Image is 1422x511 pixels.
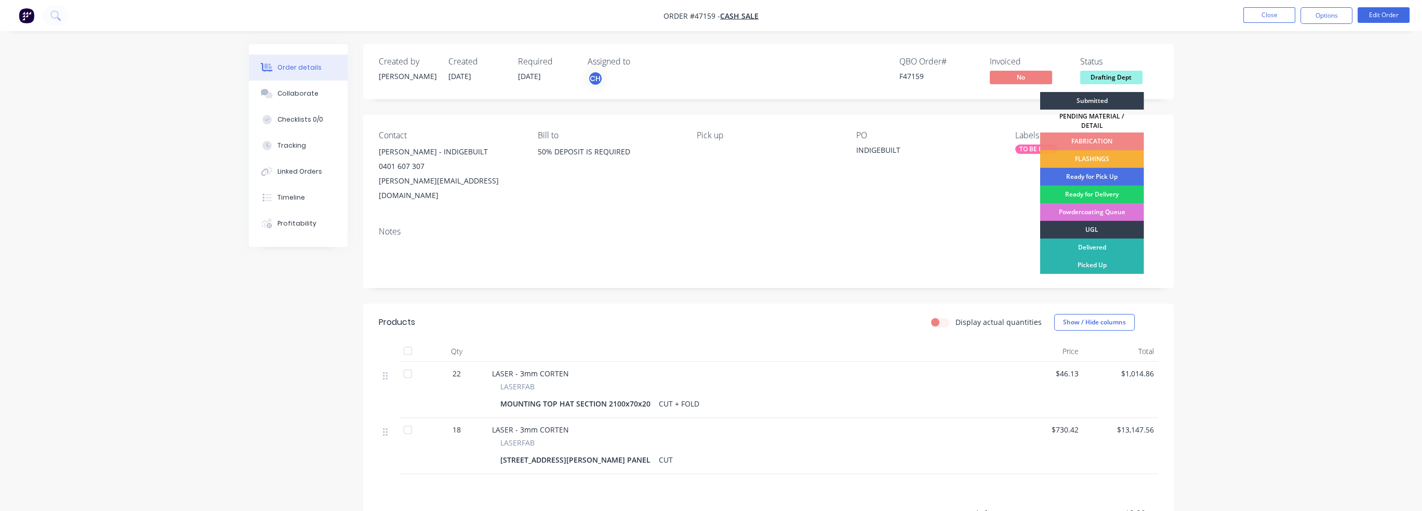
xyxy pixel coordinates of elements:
button: Collaborate [249,81,348,107]
div: Order details [277,63,322,72]
div: Submitted [1040,92,1144,110]
div: Products [379,316,415,329]
span: $1,014.86 [1087,368,1154,379]
div: Notes [379,227,1158,237]
button: Drafting Dept [1080,71,1142,86]
span: Order #47159 - [663,11,720,21]
span: $730.42 [1012,424,1079,435]
div: Powdercoating Queue [1040,203,1144,221]
div: PO [856,130,999,140]
div: 0401 607 307 [379,159,521,174]
div: INDIGEBUILT [856,145,986,159]
div: 50% DEPOSIT IS REQUIRED [538,145,680,178]
div: FLASHINGS [1040,150,1144,168]
div: Ready for Pick Up [1040,168,1144,186]
div: Created by [379,57,436,67]
button: Tracking [249,133,348,159]
div: CUT [655,452,677,467]
div: Profitability [277,219,316,228]
div: CUT + FOLD [655,396,703,411]
div: F47159 [899,71,977,82]
span: [DATE] [448,71,471,81]
button: Checklists 0/0 [249,107,348,133]
div: Qty [426,341,488,362]
button: Linked Orders [249,159,348,185]
div: Total [1083,341,1158,362]
button: Close [1243,7,1295,23]
div: Pick up [697,130,839,140]
div: Status [1080,57,1158,67]
div: UGL [1040,221,1144,239]
span: No [990,71,1052,84]
button: Profitability [249,211,348,237]
div: Bill to [538,130,680,140]
img: Factory [19,8,34,23]
div: [PERSON_NAME] [379,71,436,82]
div: PENDING MATERIAL / DETAIL [1040,110,1144,133]
div: Tracking [277,141,306,150]
span: Drafting Dept [1080,71,1142,84]
span: $46.13 [1012,368,1079,379]
div: Picked Up [1040,256,1144,274]
div: Assigned to [588,57,692,67]
div: 50% DEPOSIT IS REQUIRED [538,145,680,159]
div: MOUNTING TOP HAT SECTION 2100x70x20 [500,396,655,411]
div: TO BE PAID [1015,145,1057,154]
div: FABRICATION [1040,133,1144,150]
button: CH [588,71,603,86]
div: Created [448,57,506,67]
div: [PERSON_NAME] - INDIGEBUILT [379,145,521,159]
div: Labels [1015,130,1158,140]
div: Checklists 0/0 [277,115,323,124]
div: Linked Orders [277,167,322,176]
span: LASER - 3mm CORTEN [492,369,569,378]
button: Order details [249,55,348,81]
span: 18 [453,424,461,435]
label: Display actual quantities [955,317,1042,327]
div: QBO Order # [899,57,977,67]
button: Edit Order [1358,7,1410,23]
div: Contact [379,130,521,140]
span: [DATE] [518,71,541,81]
div: [PERSON_NAME][EMAIL_ADDRESS][DOMAIN_NAME] [379,174,521,203]
span: LASER - 3mm CORTEN [492,425,569,435]
div: Price [1007,341,1083,362]
div: [PERSON_NAME] - INDIGEBUILT0401 607 307[PERSON_NAME][EMAIL_ADDRESS][DOMAIN_NAME] [379,145,521,203]
div: Timeline [277,193,305,202]
a: CASH SALE [720,11,759,21]
span: LASERFAB [500,381,535,392]
div: Required [518,57,575,67]
span: 22 [453,368,461,379]
span: LASERFAB [500,437,535,448]
div: Invoiced [990,57,1068,67]
div: Delivered [1040,239,1144,256]
button: Options [1300,7,1352,24]
div: Ready for Delivery [1040,186,1144,203]
button: Timeline [249,185,348,211]
div: [STREET_ADDRESS][PERSON_NAME] PANEL [500,452,655,467]
span: $13,147.56 [1087,424,1154,435]
div: Collaborate [277,89,318,98]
